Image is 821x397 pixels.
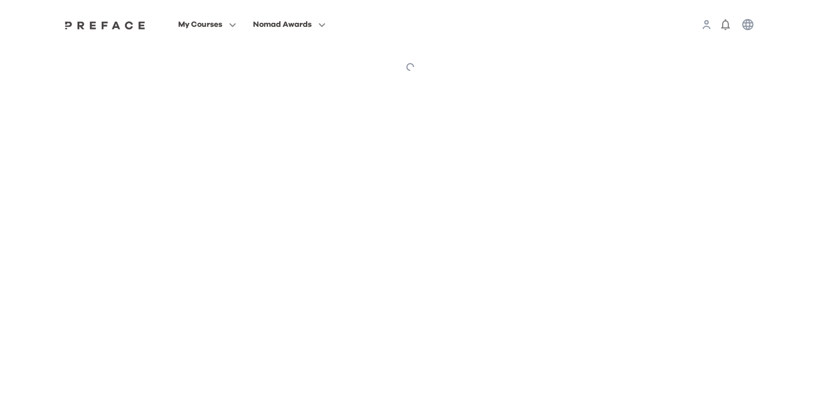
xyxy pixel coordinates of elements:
[178,18,222,31] span: My Courses
[62,20,148,29] a: Preface Logo
[62,21,148,30] img: Preface Logo
[250,17,329,32] button: Nomad Awards
[253,18,312,31] span: Nomad Awards
[175,17,240,32] button: My Courses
